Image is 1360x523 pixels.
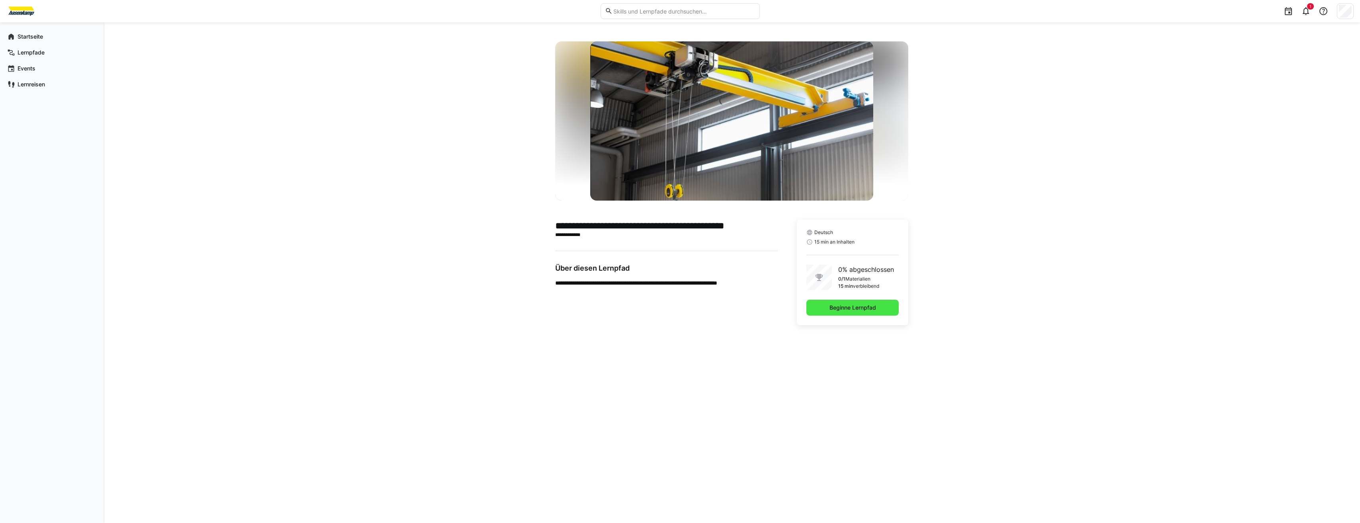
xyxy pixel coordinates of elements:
[838,276,845,282] p: 0/1
[814,229,833,236] span: Deutsch
[853,283,879,289] p: verbleibend
[838,283,853,289] p: 15 min
[814,239,855,245] span: 15 min an Inhalten
[845,276,870,282] p: Materialien
[806,300,899,316] button: Beginne Lernpfad
[828,304,877,312] span: Beginne Lernpfad
[555,264,778,273] h3: Über diesen Lernpfad
[838,265,894,274] p: 0% abgeschlossen
[613,8,755,15] input: Skills und Lernpfade durchsuchen…
[1309,4,1311,9] span: 1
